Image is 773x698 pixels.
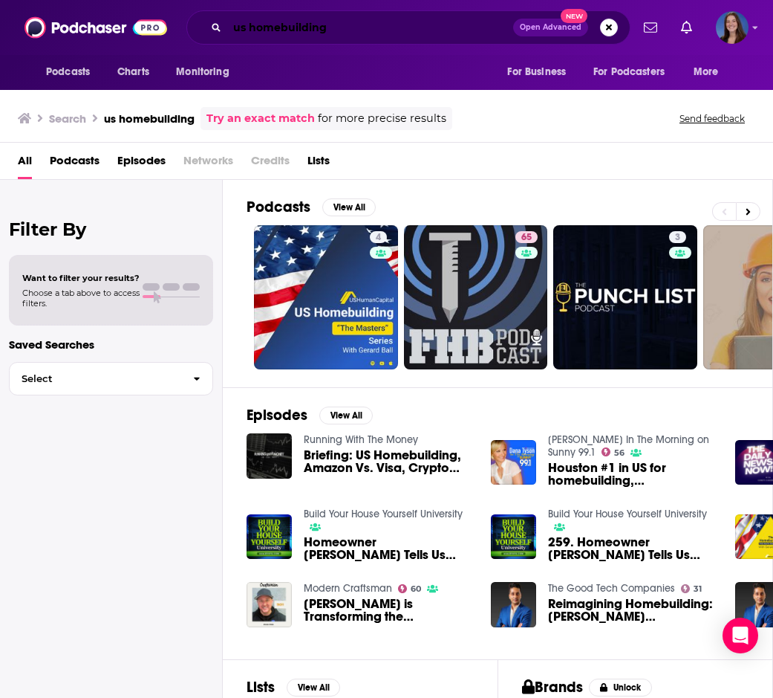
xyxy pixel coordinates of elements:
[22,288,140,308] span: Choose a tab above to access filters.
[247,406,373,424] a: EpisodesView All
[10,374,181,384] span: Select
[497,58,584,86] button: open menu
[304,536,473,561] span: Homeowner [PERSON_NAME] Tells Us About Her Homebuilding Journey, Part 2
[108,58,158,86] a: Charts
[491,440,536,485] img: Houston #1 in US for homebuilding, Daiken Park hosting elite car show, 3/4 of us plan on a road t...
[166,58,248,86] button: open menu
[548,462,717,487] span: Houston #1 in US for homebuilding, [GEOGRAPHIC_DATA] hosting elite car show, 3/4 of us plan on a ...
[206,110,315,127] a: Try an exact match
[716,11,748,44] img: User Profile
[716,11,748,44] span: Logged in as emmadonovan
[370,231,387,243] a: 4
[614,450,624,456] span: 56
[548,598,717,623] a: Reimagining Homebuilding: Tejesvi Alekh Prasad’s Vision for Smarter Land Acquisition in the U.S.
[584,58,686,86] button: open menu
[553,225,697,369] a: 3
[638,15,663,40] a: Show notifications dropdown
[548,536,717,561] a: 259. Homeowner Rachel D. Tells Us About Her Homebuilding Journey, Part 1
[247,406,307,424] h2: Episodes
[723,618,758,653] div: Open Intercom Messenger
[176,62,229,83] span: Monitoring
[491,582,536,627] img: Reimagining Homebuilding: Tejesvi Alekh Prasad’s Vision for Smarter Land Acquisition in the U.S.
[247,678,275,697] h2: Lists
[522,678,584,697] h2: Brands
[548,598,717,623] span: Reimagining Homebuilding: [PERSON_NAME] [PERSON_NAME] Vision for Smarter Land Acquisition in the ...
[117,62,149,83] span: Charts
[694,586,702,592] span: 31
[117,149,166,179] a: Episodes
[287,679,340,697] button: View All
[322,198,376,216] button: View All
[675,230,680,245] span: 3
[304,598,473,623] span: [PERSON_NAME] is Transforming the Homebuilding industry using AI
[548,462,717,487] a: Houston #1 in US for homebuilding, Daiken Park hosting elite car show, 3/4 of us plan on a road t...
[50,149,100,179] a: Podcasts
[601,447,625,456] a: 56
[491,514,536,560] img: 259. Homeowner Rachel D. Tells Us About Her Homebuilding Journey, Part 1
[548,508,707,520] a: Build Your House Yourself University
[507,62,566,83] span: For Business
[548,536,717,561] span: 259. Homeowner [PERSON_NAME] Tells Us About Her Homebuilding Journey, Part 1
[521,230,532,245] span: 65
[669,231,686,243] a: 3
[247,198,310,216] h2: Podcasts
[251,149,290,179] span: Credits
[183,149,233,179] span: Networks
[254,225,398,369] a: 4
[411,586,421,592] span: 60
[227,16,513,39] input: Search podcasts, credits, & more...
[593,62,665,83] span: For Podcasters
[318,110,446,127] span: for more precise results
[561,9,587,23] span: New
[307,149,330,179] a: Lists
[304,598,473,623] a: Ryan Fink is Transforming the Homebuilding industry using AI
[36,58,109,86] button: open menu
[404,225,548,369] a: 65
[376,230,381,245] span: 4
[515,231,538,243] a: 65
[589,679,652,697] button: Unlock
[398,584,422,593] a: 60
[18,149,32,179] a: All
[186,10,630,45] div: Search podcasts, credits, & more...
[513,19,588,36] button: Open AdvancedNew
[247,582,292,627] img: Ryan Fink is Transforming the Homebuilding industry using AI
[49,112,86,126] h3: Search
[104,112,195,126] h3: us homebuilding
[9,337,213,352] p: Saved Searches
[319,407,373,424] button: View All
[247,198,376,216] a: PodcastsView All
[548,433,709,459] a: Dana Tyson In The Morning on Sunny 99.1
[247,433,292,479] img: Briefing: US Homebuilding, Amazon Vs. Visa, Crypto News, and More!
[694,62,719,83] span: More
[675,112,749,125] button: Send feedback
[520,24,581,31] span: Open Advanced
[304,582,392,595] a: Modern Craftsman
[46,62,90,83] span: Podcasts
[716,11,748,44] button: Show profile menu
[548,582,675,595] a: The Good Tech Companies
[247,678,340,697] a: ListsView All
[25,13,167,42] img: Podchaser - Follow, Share and Rate Podcasts
[9,362,213,395] button: Select
[304,536,473,561] a: Homeowner Rachel D. Tells Us About Her Homebuilding Journey, Part 2
[304,449,473,474] a: Briefing: US Homebuilding, Amazon Vs. Visa, Crypto News, and More!
[681,584,702,593] a: 31
[9,219,213,240] h2: Filter By
[247,514,292,560] img: Homeowner Rachel D. Tells Us About Her Homebuilding Journey, Part 2
[683,58,737,86] button: open menu
[22,273,140,283] span: Want to filter your results?
[675,15,698,40] a: Show notifications dropdown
